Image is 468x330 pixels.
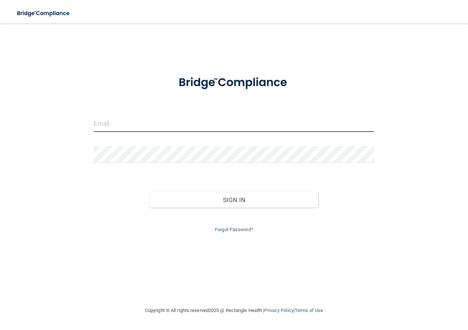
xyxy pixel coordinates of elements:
[264,308,293,313] a: Privacy Policy
[11,6,77,21] img: bridge_compliance_login_screen.278c3ca4.svg
[295,308,323,313] a: Terms of Use
[94,115,375,132] input: Email
[100,299,368,322] div: Copyright © All rights reserved 2025 @ Rectangle Health | |
[215,227,253,232] a: Forgot Password?
[167,68,301,98] img: bridge_compliance_login_screen.278c3ca4.svg
[150,192,318,208] button: Sign In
